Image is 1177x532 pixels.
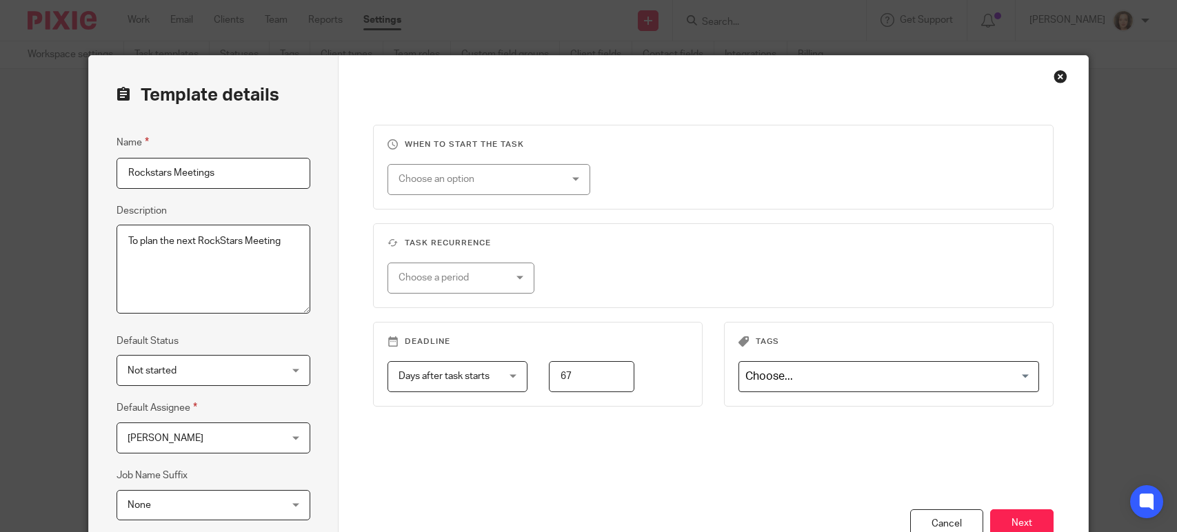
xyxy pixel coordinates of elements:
[738,361,1039,392] div: Search for option
[117,334,179,348] label: Default Status
[128,433,203,443] span: [PERSON_NAME]
[738,336,1039,347] h3: Tags
[388,336,688,347] h3: Deadline
[117,225,310,314] textarea: To plan the next RockStars Meeting
[117,400,197,416] label: Default Assignee
[1054,70,1067,83] div: Close this dialog window
[128,500,151,510] span: None
[117,204,167,218] label: Description
[399,263,507,292] div: Choose a period
[399,371,490,381] span: Days after task starts
[117,83,279,107] h2: Template details
[399,165,552,194] div: Choose an option
[117,469,188,482] label: Job Name Suffix
[128,366,177,376] span: Not started
[388,238,1039,249] h3: Task recurrence
[117,134,149,150] label: Name
[741,365,1031,389] input: Search for option
[388,139,1039,150] h3: When to start the task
